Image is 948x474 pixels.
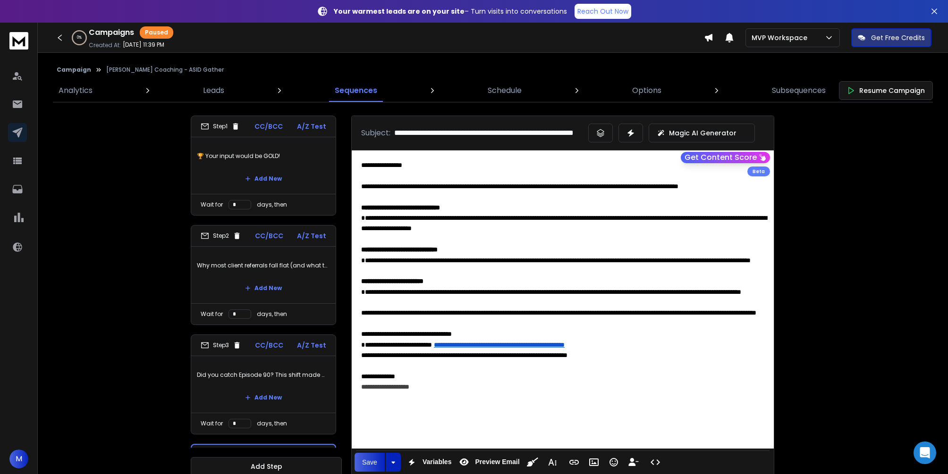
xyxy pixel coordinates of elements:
p: Schedule [488,85,522,96]
p: Get Free Credits [871,33,925,42]
div: Step 2 [201,232,241,240]
p: days, then [257,201,287,208]
p: A/Z Test [297,341,326,350]
button: Add New [237,169,289,188]
div: Step 1 [201,122,240,131]
button: Magic AI Generator [649,124,755,142]
p: A/Z Test [297,231,326,241]
button: Insert Image (⌘P) [585,453,603,472]
p: Subsequences [772,85,826,96]
a: Reach Out Now [575,4,631,19]
button: Campaign [57,66,91,74]
a: Schedule [482,79,527,102]
p: CC/BCC [255,231,283,241]
a: Options [626,79,667,102]
li: Step2CC/BCCA/Z TestWhy most client referrals fall flat (and what to do instead)Add NewWait forday... [191,225,336,325]
button: Resume Campaign [839,81,933,100]
p: 🏆 Your input would be GOLD! [197,143,330,169]
p: CC/BCC [254,122,283,131]
p: MVP Workspace [752,33,811,42]
p: Wait for [201,201,223,208]
p: Wait for [201,310,223,318]
p: Wait for [201,420,223,427]
p: days, then [257,310,287,318]
p: [DATE] 11:39 PM [123,41,164,49]
button: Add New [237,388,289,407]
p: Subject: [361,127,390,139]
p: Sequences [335,85,377,96]
p: days, then [257,420,287,427]
p: Did you catch Episode 90? This shift made my business skyrocket [197,362,330,388]
div: Open Intercom Messenger [914,441,936,464]
a: Leads [197,79,230,102]
button: Add New [237,279,289,298]
span: Preview Email [473,458,521,466]
button: M [9,449,28,468]
p: Analytics [59,85,93,96]
p: [PERSON_NAME] Coaching - ASID Gather [106,66,224,74]
div: Beta [747,166,770,176]
button: Variables [403,453,454,472]
p: Created At: [89,42,121,49]
p: Reach Out Now [577,7,628,16]
button: Save [355,453,385,472]
a: Subsequences [766,79,831,102]
button: Code View [646,453,664,472]
button: Insert Link (⌘K) [565,453,583,472]
span: Variables [421,458,454,466]
button: Emoticons [605,453,623,472]
img: logo [9,32,28,50]
p: CC/BCC [255,341,283,350]
button: Get Content Score [681,152,770,163]
p: Options [632,85,661,96]
h1: Campaigns [89,27,134,38]
li: Step1CC/BCCA/Z Test🏆 Your input would be GOLD!Add NewWait fordays, then [191,116,336,216]
p: Why most client referrals fall flat (and what to do instead) [197,252,330,279]
p: A/Z Test [297,122,326,131]
p: 0 % [77,35,82,41]
button: Preview Email [455,453,521,472]
button: Get Free Credits [851,28,931,47]
a: Analytics [53,79,98,102]
a: Sequences [329,79,383,102]
button: Insert Unsubscribe Link [625,453,643,472]
button: More Text [543,453,561,472]
div: Paused [140,26,173,39]
li: Step3CC/BCCA/Z TestDid you catch Episode 90? This shift made my business skyrocketAdd NewWait for... [191,334,336,434]
p: – Turn visits into conversations [334,7,567,16]
p: Magic AI Generator [669,128,736,138]
p: Leads [203,85,224,96]
div: Step 3 [201,341,241,349]
strong: Your warmest leads are on your site [334,7,465,16]
button: Clean HTML [524,453,542,472]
